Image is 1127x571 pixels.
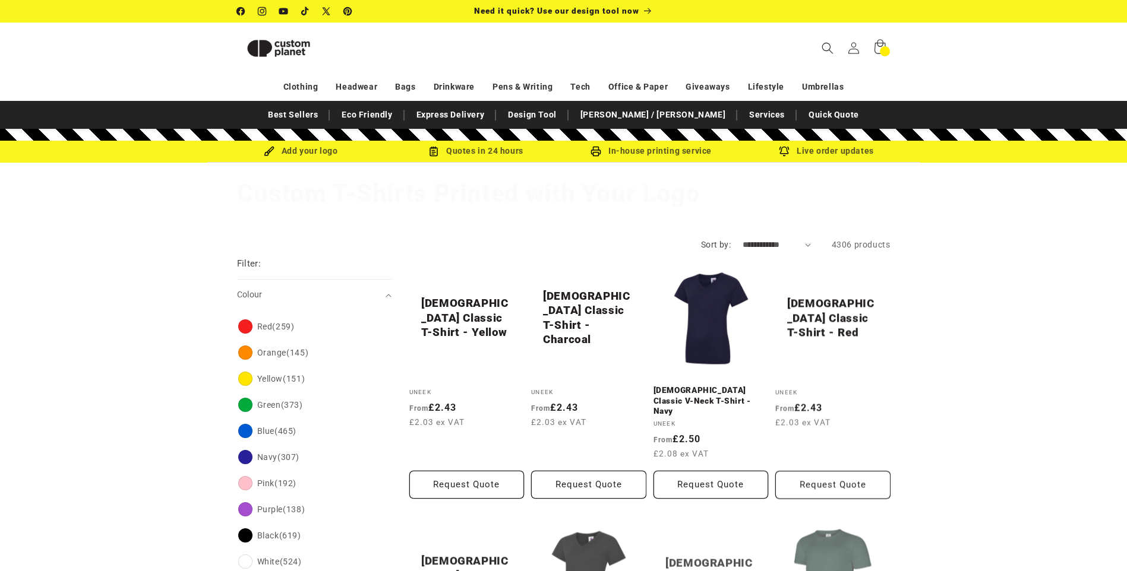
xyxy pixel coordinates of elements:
span: Need it quick? Use our design tool now [474,6,639,15]
a: Quick Quote [803,104,865,125]
a: Headwear [336,77,377,97]
label: Sort by: [701,240,731,249]
a: [DEMOGRAPHIC_DATA] Classic V-Neck T-Shirt - Navy [654,385,769,417]
summary: Search [815,35,841,61]
strong: £2.43 [531,402,578,413]
div: Live order updates [739,144,914,158]
a: Giveaways [686,77,730,97]
a: [PERSON_NAME] / [PERSON_NAME] [574,104,731,125]
a: Express Delivery [411,104,491,125]
h1: Custom T-Shirts Printed with Your Logo [237,177,891,210]
a: Office & Paper [608,77,668,97]
span: From [409,404,428,413]
img: Custom Planet [237,30,320,67]
button: Request Quote [654,471,769,499]
img: Brush Icon [264,146,274,157]
a: Bags [395,77,415,97]
a: Services [743,104,791,125]
h2: Filter: [237,257,261,271]
span: 4306 products [832,240,891,249]
div: Quotes in 24 hours [389,144,564,158]
button: Request Quote [531,471,646,499]
button: Request Quote [775,471,891,499]
summary: Colour (0 selected) [237,280,392,310]
span: £2.03 ex VAT [409,416,465,428]
strong: £2.43 [409,402,456,413]
div: Add your logo [213,144,389,158]
div: Uneek [409,388,525,396]
button: Open Quote Cart [867,35,893,61]
a: Tech [570,77,590,97]
a: Drinkware [434,77,475,97]
span: From [531,404,550,413]
a: Pens & Writing [493,77,553,97]
div: In-house printing service [564,144,739,158]
strong: £2.43 [775,402,822,413]
span: £2.03 ex VAT [531,416,586,428]
a: Eco Friendly [336,104,398,125]
a: Custom Planet [232,25,360,71]
a: [DEMOGRAPHIC_DATA] Classic T-Shirt - Charcoal [543,289,634,347]
span: £2.03 ex VAT [775,416,831,428]
a: Umbrellas [802,77,844,97]
div: Uneek [531,388,646,396]
img: In-house printing [591,146,601,157]
img: Order Updates Icon [428,146,439,157]
span: From [775,404,794,413]
a: Design Tool [502,104,563,125]
div: Uneek [775,388,891,396]
a: [DEMOGRAPHIC_DATA] Classic T-Shirt - Red [787,296,879,340]
button: Request Quote [409,471,525,499]
a: Clothing [283,77,318,97]
a: Lifestyle [748,77,784,97]
a: Best Sellers [262,104,324,125]
img: Order updates [779,146,790,157]
span: Colour [237,290,263,299]
a: [DEMOGRAPHIC_DATA] Classic T-Shirt - Yellow [421,296,513,340]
